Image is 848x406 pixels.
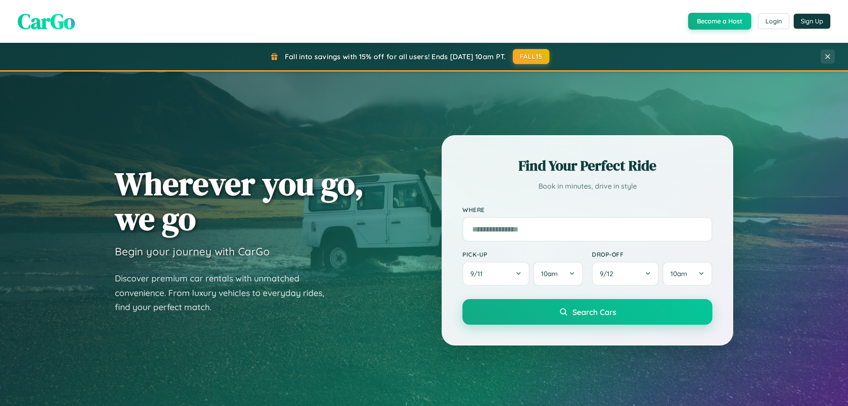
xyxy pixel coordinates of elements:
[600,269,617,278] span: 9 / 12
[662,262,712,286] button: 10am
[462,299,712,325] button: Search Cars
[115,271,336,315] p: Discover premium car rentals with unmatched convenience. From luxury vehicles to everyday rides, ...
[462,250,583,258] label: Pick-up
[533,262,583,286] button: 10am
[688,13,751,30] button: Become a Host
[670,269,687,278] span: 10am
[462,156,712,175] h2: Find Your Perfect Ride
[285,52,506,61] span: Fall into savings with 15% off for all users! Ends [DATE] 10am PT.
[115,245,270,258] h3: Begin your journey with CarGo
[592,250,712,258] label: Drop-off
[115,166,364,236] h1: Wherever you go, we go
[592,262,659,286] button: 9/12
[462,180,712,193] p: Book in minutes, drive in style
[541,269,558,278] span: 10am
[572,307,616,317] span: Search Cars
[18,7,75,36] span: CarGo
[758,13,789,29] button: Login
[462,206,712,213] label: Where
[513,49,550,64] button: FALL15
[470,269,487,278] span: 9 / 11
[462,262,530,286] button: 9/11
[794,14,830,29] button: Sign Up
